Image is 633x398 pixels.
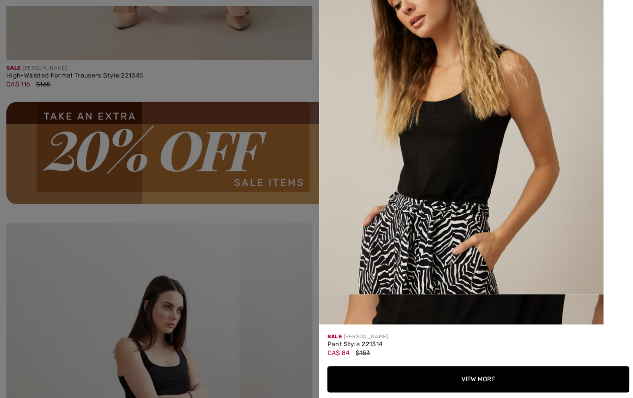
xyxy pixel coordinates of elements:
span: $153 [353,347,367,354]
button: View More [325,363,625,390]
div: [PERSON_NAME] [325,330,625,338]
span: CA$ 84 [325,347,347,354]
span: Sale [325,331,339,337]
div: Pant Style 221314 [325,338,625,346]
